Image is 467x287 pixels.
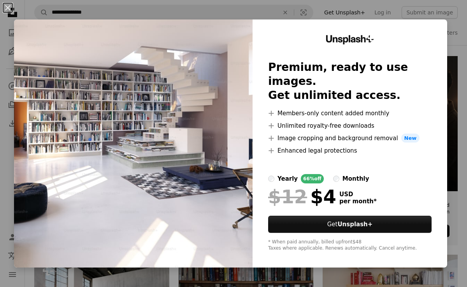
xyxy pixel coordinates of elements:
[277,174,298,183] div: yearly
[337,221,372,228] strong: Unsplash+
[342,174,369,183] div: monthly
[268,187,336,207] div: $4
[301,174,324,183] div: 66% off
[268,239,432,252] div: * When paid annually, billed upfront $48 Taxes where applicable. Renews automatically. Cancel any...
[268,146,432,155] li: Enhanced legal protections
[268,134,432,143] li: Image cropping and background removal
[268,176,274,182] input: yearly66%off
[333,176,339,182] input: monthly
[268,109,432,118] li: Members-only content added monthly
[268,60,432,102] h2: Premium, ready to use images. Get unlimited access.
[339,191,377,198] span: USD
[401,134,420,143] span: New
[268,187,307,207] span: $12
[268,121,432,130] li: Unlimited royalty-free downloads
[339,198,377,205] span: per month *
[268,216,432,233] button: GetUnsplash+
